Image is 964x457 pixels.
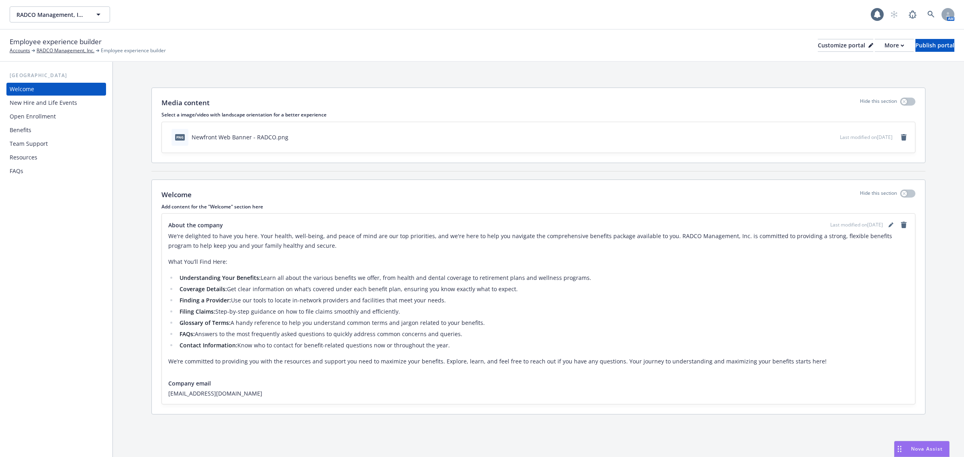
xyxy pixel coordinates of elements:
[894,441,950,457] button: Nova Assist
[840,134,893,141] span: Last modified on [DATE]
[16,10,86,19] span: RADCO Management, Inc.
[168,379,211,388] span: Company email
[6,124,106,137] a: Benefits
[10,83,34,96] div: Welcome
[10,165,23,177] div: FAQs
[899,220,909,230] a: remove
[180,296,231,304] strong: Finding a Provider:
[10,37,102,47] span: Employee experience builder
[915,39,954,51] div: Publish portal
[915,39,954,52] button: Publish portal
[884,39,904,51] div: More
[10,151,37,164] div: Resources
[180,330,195,338] strong: FAQs:
[168,257,909,267] p: What You’ll Find Here:
[10,47,30,54] a: Accounts
[175,134,185,140] span: png
[817,133,823,141] button: download file
[161,203,915,210] p: Add content for the "Welcome" section here
[180,308,215,315] strong: Filing Claims:
[177,318,909,328] li: A handy reference to help you understand common terms and jargon related to your benefits.
[6,165,106,177] a: FAQs
[886,220,896,230] a: editPencil
[101,47,166,54] span: Employee experience builder
[6,110,106,123] a: Open Enrollment
[818,39,873,51] div: Customize portal
[829,133,837,141] button: preview file
[899,133,909,142] a: remove
[10,110,56,123] div: Open Enrollment
[177,273,909,283] li: Learn all about the various benefits we offer, from health and dental coverage to retirement plan...
[177,329,909,339] li: Answers to the most frequently asked questions to quickly address common concerns and queries.
[895,441,905,457] div: Drag to move
[180,274,261,282] strong: Understanding Your Benefits:
[886,6,902,22] a: Start snowing
[192,133,288,141] div: Newfront Web Banner - RADCO.png
[168,231,909,251] p: We're delighted to have you here. Your health, well-being, and peace of mind are our top prioriti...
[6,151,106,164] a: Resources
[830,221,883,228] span: Last modified on [DATE]
[177,341,909,350] li: Know who to contact for benefit-related questions now or throughout the year.
[911,445,943,452] span: Nova Assist
[6,96,106,109] a: New Hire and Life Events
[161,98,210,108] p: Media content
[875,39,914,52] button: More
[6,71,106,80] div: [GEOGRAPHIC_DATA]
[168,221,223,229] span: About the company
[168,389,909,398] span: [EMAIL_ADDRESS][DOMAIN_NAME]
[10,96,77,109] div: New Hire and Life Events
[177,284,909,294] li: Get clear information on what’s covered under each benefit plan, ensuring you know exactly what t...
[818,39,873,52] button: Customize portal
[905,6,921,22] a: Report a Bug
[177,307,909,316] li: Step-by-step guidance on how to file claims smoothly and efficiently.
[923,6,939,22] a: Search
[180,319,231,326] strong: Glossary of Terms:
[6,137,106,150] a: Team Support
[177,296,909,305] li: Use our tools to locate in-network providers and facilities that meet your needs.
[860,190,897,200] p: Hide this section
[161,111,915,118] p: Select a image/video with landscape orientation for a better experience
[10,137,48,150] div: Team Support
[180,341,237,349] strong: Contact Information:
[168,357,909,366] p: We’re committed to providing you with the resources and support you need to maximize your benefit...
[10,124,31,137] div: Benefits
[10,6,110,22] button: RADCO Management, Inc.
[161,190,192,200] p: Welcome
[37,47,94,54] a: RADCO Management, Inc.
[860,98,897,108] p: Hide this section
[180,285,227,293] strong: Coverage Details:
[6,83,106,96] a: Welcome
